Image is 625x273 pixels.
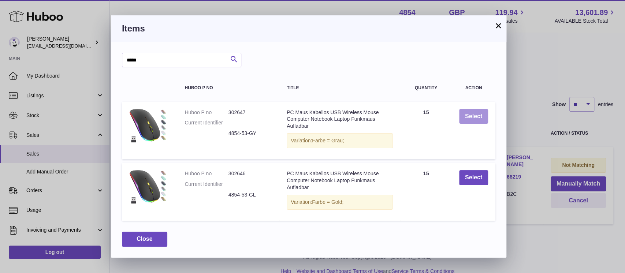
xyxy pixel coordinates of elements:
td: 15 [400,102,452,160]
dt: Current Identifier [185,119,228,126]
img: PC Maus Kabellos USB Wireless Mouse Computer Notebook Laptop Funkmaus Aufladbar [129,170,166,204]
th: Title [279,78,400,98]
button: Select [459,170,488,185]
th: Quantity [400,78,452,98]
dd: 4854-53-GY [228,130,272,137]
div: PC Maus Kabellos USB Wireless Mouse Computer Notebook Laptop Funkmaus Aufladbar [287,170,393,191]
dd: 302647 [228,109,272,116]
dt: Huboo P no [185,170,228,177]
span: Farbe = Grau; [312,138,344,143]
span: Farbe = Gold; [312,199,343,205]
button: × [494,21,503,30]
dt: Huboo P no [185,109,228,116]
div: Variation: [287,195,393,210]
div: PC Maus Kabellos USB Wireless Mouse Computer Notebook Laptop Funkmaus Aufladbar [287,109,393,130]
span: Close [137,236,153,242]
th: Huboo P no [177,78,279,98]
div: Variation: [287,133,393,148]
button: Close [122,232,167,247]
td: 15 [400,163,452,221]
dt: Current Identifier [185,181,228,188]
h3: Items [122,23,495,34]
dd: 4854-53-GL [228,191,272,198]
button: Select [459,109,488,124]
th: Action [452,78,495,98]
img: PC Maus Kabellos USB Wireless Mouse Computer Notebook Laptop Funkmaus Aufladbar [129,109,166,143]
dd: 302646 [228,170,272,177]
